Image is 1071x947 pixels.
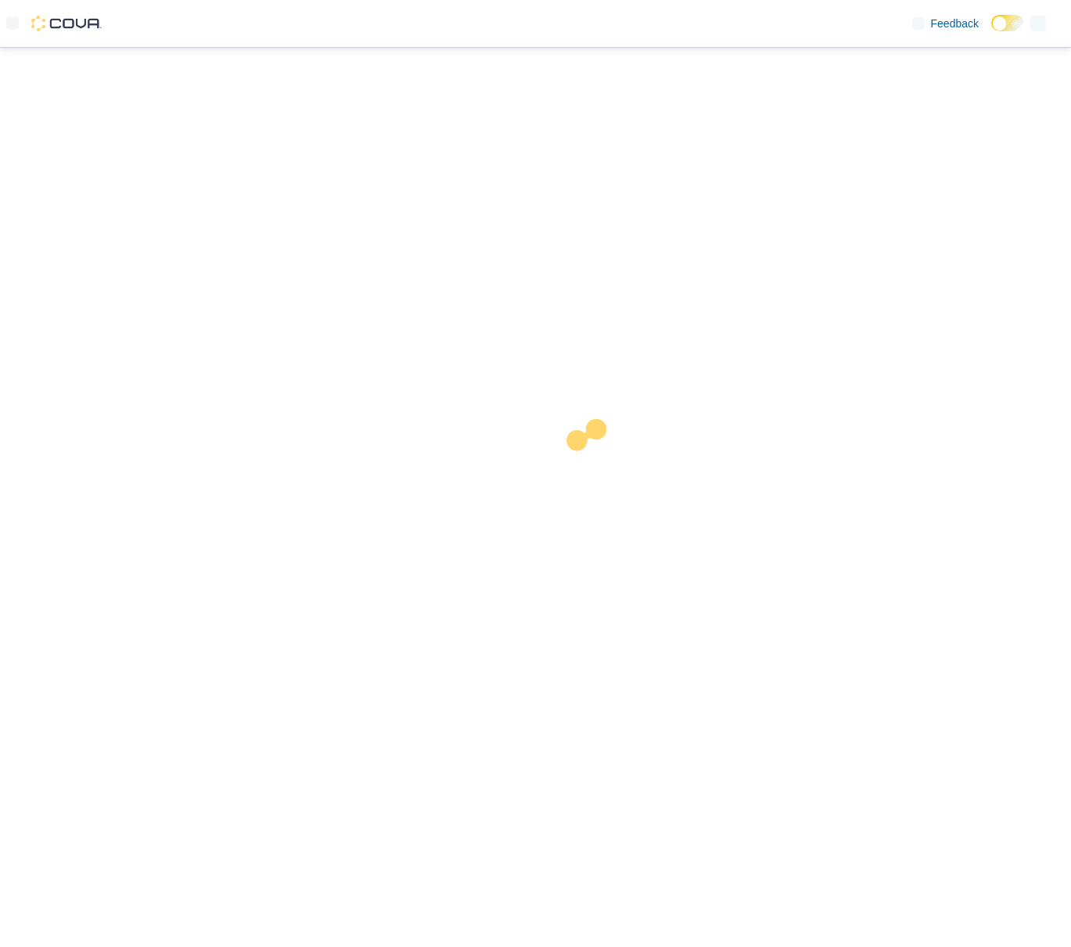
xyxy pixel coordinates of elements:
input: Dark Mode [991,15,1024,31]
a: Feedback [906,8,985,39]
span: Dark Mode [991,31,992,32]
span: Feedback [931,16,979,31]
img: cova-loader [536,407,653,525]
img: Cova [31,16,102,31]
